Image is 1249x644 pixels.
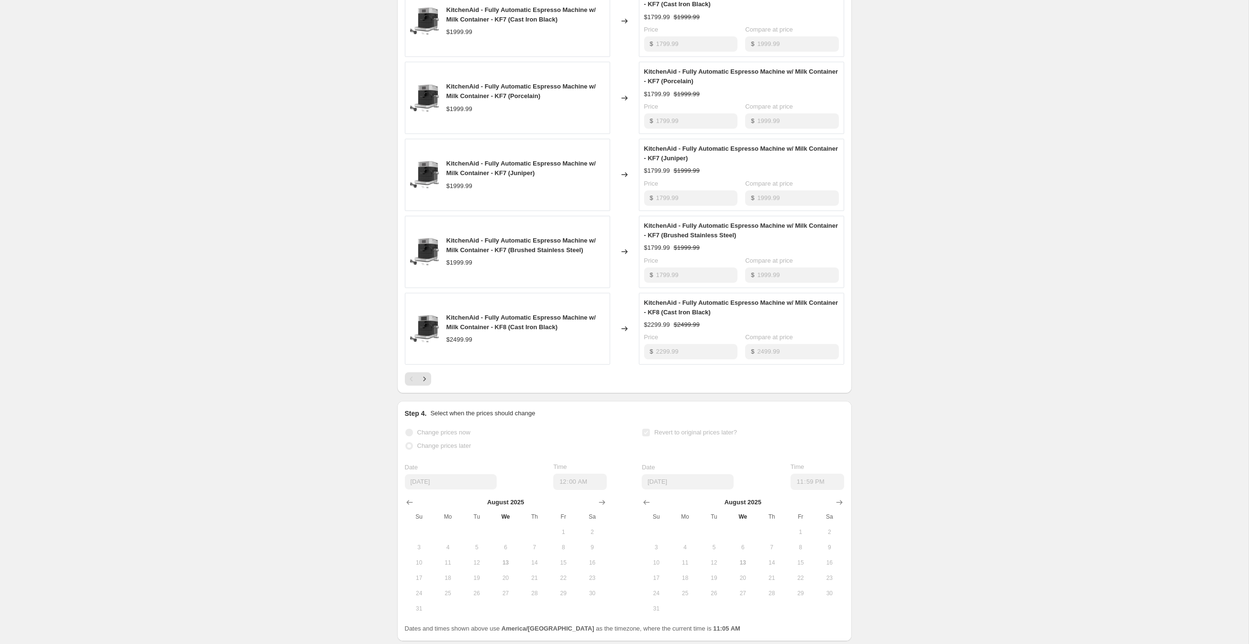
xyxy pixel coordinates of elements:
span: KitchenAid - Fully Automatic Espresso Machine w/ Milk Container - KF8 (Cast Iron Black) [446,314,596,331]
button: Saturday August 2 2025 [815,524,844,540]
span: 22 [790,574,811,582]
button: Sunday August 24 2025 [405,586,434,601]
span: Price [644,103,658,110]
span: We [732,513,753,521]
button: Wednesday August 20 2025 [728,570,757,586]
th: Friday [549,509,578,524]
span: 10 [409,559,430,566]
button: Show next month, September 2025 [595,496,609,509]
span: 26 [703,589,725,597]
span: 28 [524,589,545,597]
button: Friday August 8 2025 [549,540,578,555]
p: Select when the prices should change [430,409,535,418]
span: Th [761,513,782,521]
span: KitchenAid - Fully Automatic Espresso Machine w/ Milk Container - KF7 (Juniper) [446,160,596,177]
span: 26 [466,589,487,597]
span: $1799.99 [644,13,670,21]
th: Saturday [815,509,844,524]
img: kitchenaid-fully-automatic-espresso-machine-w-milk-container-kf7-576478_80x.jpg [410,160,439,189]
button: Tuesday August 19 2025 [462,570,491,586]
span: Fr [553,513,574,521]
button: Thursday August 14 2025 [757,555,786,570]
span: 2 [819,528,840,536]
span: 30 [581,589,602,597]
span: 16 [819,559,840,566]
button: Sunday August 24 2025 [642,586,670,601]
button: Friday August 1 2025 [786,524,815,540]
button: Thursday August 7 2025 [757,540,786,555]
span: KitchenAid - Fully Automatic Espresso Machine w/ Milk Container - KF7 (Cast Iron Black) [446,6,596,23]
button: Sunday August 31 2025 [405,601,434,616]
button: Monday August 4 2025 [434,540,462,555]
input: 12:00 [553,474,607,490]
span: $1999.99 [446,105,472,112]
input: 12:00 [791,474,844,490]
span: Fr [790,513,811,521]
span: Time [791,463,804,470]
th: Monday [434,509,462,524]
button: Sunday August 10 2025 [642,555,670,570]
span: Mo [675,513,696,521]
button: Thursday August 7 2025 [520,540,549,555]
span: KitchenAid - Fully Automatic Espresso Machine w/ Milk Container - KF7 (Brushed Stainless Steel) [644,222,838,239]
span: 24 [646,589,667,597]
button: Monday August 11 2025 [671,555,700,570]
button: Friday August 8 2025 [786,540,815,555]
span: 9 [819,544,840,551]
span: $ [751,117,754,124]
span: $1999.99 [674,90,700,98]
span: 1 [790,528,811,536]
span: 6 [732,544,753,551]
span: $1999.99 [446,259,472,266]
th: Saturday [578,509,606,524]
button: Sunday August 3 2025 [405,540,434,555]
span: $1999.99 [674,13,700,21]
span: 4 [675,544,696,551]
th: Thursday [520,509,549,524]
button: Saturday August 30 2025 [578,586,606,601]
span: 25 [675,589,696,597]
button: Tuesday August 5 2025 [462,540,491,555]
span: $2499.99 [446,336,472,343]
b: 11:05 AM [713,625,740,632]
span: Tu [466,513,487,521]
th: Sunday [405,509,434,524]
span: Compare at price [745,257,793,264]
span: Mo [437,513,458,521]
span: 28 [761,589,782,597]
span: Change prices now [417,429,470,436]
span: KitchenAid - Fully Automatic Espresso Machine w/ Milk Container - KF7 (Porcelain) [644,68,838,85]
span: $ [751,348,754,355]
span: 23 [581,574,602,582]
span: 19 [466,574,487,582]
button: Saturday August 16 2025 [578,555,606,570]
span: KitchenAid - Fully Automatic Espresso Machine w/ Milk Container - KF8 (Cast Iron Black) [644,299,838,316]
span: $2499.99 [674,321,700,328]
button: Saturday August 9 2025 [578,540,606,555]
span: $ [751,40,754,47]
span: 18 [437,574,458,582]
span: 12 [703,559,725,566]
span: $1999.99 [446,182,472,189]
span: Th [524,513,545,521]
button: Sunday August 17 2025 [642,570,670,586]
span: We [495,513,516,521]
nav: Pagination [405,372,431,386]
span: 18 [675,574,696,582]
th: Tuesday [700,509,728,524]
span: 19 [703,574,725,582]
input: 8/13/2025 [642,474,734,489]
img: kitchenaid-fully-automatic-espresso-machine-w-milk-container-kf7-576478_80x.jpg [410,237,439,266]
span: 25 [437,589,458,597]
span: 5 [703,544,725,551]
th: Sunday [642,509,670,524]
button: Wednesday August 6 2025 [728,540,757,555]
button: Monday August 18 2025 [671,570,700,586]
span: Sa [819,513,840,521]
span: 12 [466,559,487,566]
h2: Step 4. [405,409,427,418]
span: Tu [703,513,725,521]
button: Tuesday August 26 2025 [462,586,491,601]
span: 29 [553,589,574,597]
img: kitchenaid-fully-automatic-espresso-machine-w-milk-container-kf7-576478_80x.jpg [410,7,439,35]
